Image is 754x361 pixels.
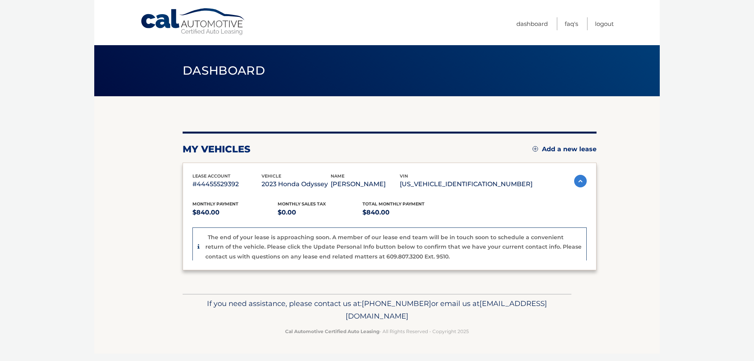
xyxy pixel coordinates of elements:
[400,173,408,179] span: vin
[362,201,425,207] span: Total Monthly Payment
[565,17,578,30] a: FAQ's
[183,143,251,155] h2: my vehicles
[533,146,538,152] img: add.svg
[516,17,548,30] a: Dashboard
[192,179,262,190] p: #44455529392
[400,179,533,190] p: [US_VEHICLE_IDENTIFICATION_NUMBER]
[183,63,265,78] span: Dashboard
[140,8,246,36] a: Cal Automotive
[262,173,281,179] span: vehicle
[346,299,547,321] span: [EMAIL_ADDRESS][DOMAIN_NAME]
[192,173,231,179] span: lease account
[192,201,238,207] span: Monthly Payment
[205,234,582,260] p: The end of your lease is approaching soon. A member of our lease end team will be in touch soon t...
[533,145,597,153] a: Add a new lease
[331,179,400,190] p: [PERSON_NAME]
[278,207,363,218] p: $0.00
[192,207,278,218] p: $840.00
[278,201,326,207] span: Monthly sales Tax
[188,327,566,335] p: - All Rights Reserved - Copyright 2025
[362,207,448,218] p: $840.00
[188,297,566,323] p: If you need assistance, please contact us at: or email us at
[595,17,614,30] a: Logout
[331,173,344,179] span: name
[362,299,431,308] span: [PHONE_NUMBER]
[285,328,379,334] strong: Cal Automotive Certified Auto Leasing
[262,179,331,190] p: 2023 Honda Odyssey
[574,175,587,187] img: accordion-active.svg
